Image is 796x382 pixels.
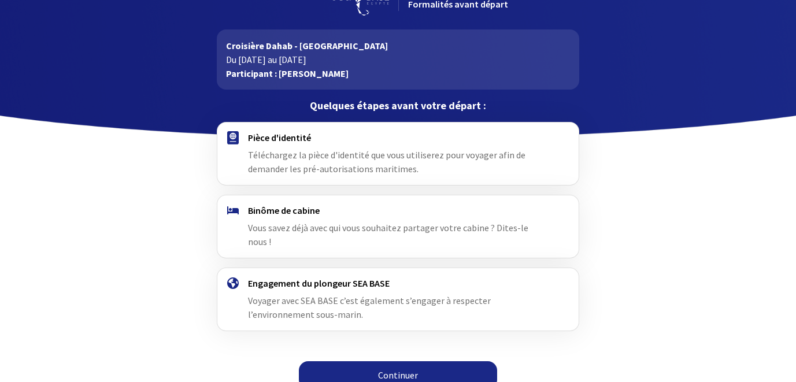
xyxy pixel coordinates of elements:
[248,149,525,175] span: Téléchargez la pièce d'identité que vous utiliserez pour voyager afin de demander les pré-autoris...
[226,53,570,66] p: Du [DATE] au [DATE]
[248,295,491,320] span: Voyager avec SEA BASE c’est également s’engager à respecter l’environnement sous-marin.
[227,206,239,214] img: binome.svg
[217,99,579,113] p: Quelques étapes avant votre départ :
[227,277,239,289] img: engagement.svg
[248,222,528,247] span: Vous savez déjà avec qui vous souhaitez partager votre cabine ? Dites-le nous !
[227,131,239,144] img: passport.svg
[248,132,548,143] h4: Pièce d'identité
[248,205,548,216] h4: Binôme de cabine
[226,66,570,80] p: Participant : [PERSON_NAME]
[248,277,548,289] h4: Engagement du plongeur SEA BASE
[226,39,570,53] p: Croisière Dahab - [GEOGRAPHIC_DATA]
